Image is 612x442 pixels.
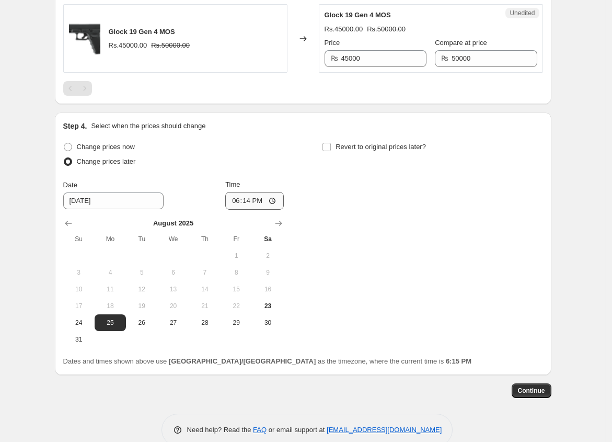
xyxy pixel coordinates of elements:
span: Date [63,181,77,189]
span: 11 [99,285,122,293]
button: Tuesday August 19 2025 [126,298,157,314]
input: 8/23/2025 [63,192,164,209]
button: Today Saturday August 23 2025 [252,298,283,314]
button: Monday August 11 2025 [95,281,126,298]
div: Rs.45000.00 [109,40,147,51]
span: Compare at price [435,39,487,47]
button: Monday August 18 2025 [95,298,126,314]
button: Wednesday August 27 2025 [157,314,189,331]
th: Monday [95,231,126,247]
span: Sa [256,235,279,243]
h2: Step 4. [63,121,87,131]
button: Thursday August 14 2025 [189,281,221,298]
span: 5 [130,268,153,277]
span: 10 [67,285,90,293]
span: 22 [225,302,248,310]
th: Thursday [189,231,221,247]
span: Price [325,39,340,47]
button: Thursday August 7 2025 [189,264,221,281]
button: Sunday August 17 2025 [63,298,95,314]
span: 17 [67,302,90,310]
th: Sunday [63,231,95,247]
span: 15 [225,285,248,293]
span: 7 [193,268,216,277]
span: Unedited [510,9,535,17]
button: Sunday August 10 2025 [63,281,95,298]
button: Show next month, September 2025 [271,216,286,231]
span: 4 [99,268,122,277]
span: Glock 19 Gen 4 MOS [109,28,175,36]
button: Tuesday August 5 2025 [126,264,157,281]
button: Sunday August 3 2025 [63,264,95,281]
p: Select when the prices should change [91,121,205,131]
span: 27 [161,319,184,327]
span: Continue [518,387,545,395]
button: Thursday August 28 2025 [189,314,221,331]
nav: Pagination [63,81,92,96]
a: [EMAIL_ADDRESS][DOMAIN_NAME] [327,426,442,434]
strike: Rs.50000.00 [367,24,406,35]
button: Monday August 25 2025 [95,314,126,331]
button: Friday August 22 2025 [221,298,252,314]
span: 20 [161,302,184,310]
span: Dates and times shown above use as the timezone, where the current time is [63,357,472,365]
button: Wednesday August 6 2025 [157,264,189,281]
span: Need help? Read the [187,426,253,434]
span: We [161,235,184,243]
span: 12 [130,285,153,293]
span: 18 [99,302,122,310]
span: 14 [193,285,216,293]
button: Saturday August 30 2025 [252,314,283,331]
button: Friday August 29 2025 [221,314,252,331]
th: Tuesday [126,231,157,247]
img: 5.8423_product_image_left_80x.webp [69,23,100,54]
span: Th [193,235,216,243]
span: Change prices later [77,157,136,165]
b: [GEOGRAPHIC_DATA]/[GEOGRAPHIC_DATA] [169,357,316,365]
span: 31 [67,335,90,344]
span: 23 [256,302,279,310]
span: 26 [130,319,153,327]
span: 28 [193,319,216,327]
span: 29 [225,319,248,327]
span: 13 [161,285,184,293]
b: 6:15 PM [446,357,471,365]
span: 3 [67,268,90,277]
button: Friday August 1 2025 [221,247,252,264]
button: Friday August 8 2025 [221,264,252,281]
span: Fr [225,235,248,243]
span: 19 [130,302,153,310]
span: 30 [256,319,279,327]
button: Tuesday August 12 2025 [126,281,157,298]
span: Tu [130,235,153,243]
button: Wednesday August 13 2025 [157,281,189,298]
span: Time [225,180,240,188]
span: 25 [99,319,122,327]
span: Su [67,235,90,243]
button: Sunday August 31 2025 [63,331,95,348]
span: ₨ [441,54,448,62]
input: 12:00 [225,192,284,210]
span: 24 [67,319,90,327]
span: 2 [256,252,279,260]
button: Monday August 4 2025 [95,264,126,281]
span: 6 [161,268,184,277]
span: 1 [225,252,248,260]
span: Revert to original prices later? [336,143,426,151]
strike: Rs.50000.00 [151,40,190,51]
span: Mo [99,235,122,243]
button: Show previous month, July 2025 [61,216,76,231]
span: Change prices now [77,143,135,151]
span: Glock 19 Gen 4 MOS [325,11,391,19]
button: Thursday August 21 2025 [189,298,221,314]
a: FAQ [253,426,267,434]
button: Wednesday August 20 2025 [157,298,189,314]
span: 9 [256,268,279,277]
span: 21 [193,302,216,310]
span: 16 [256,285,279,293]
button: Tuesday August 26 2025 [126,314,157,331]
button: Sunday August 24 2025 [63,314,95,331]
th: Saturday [252,231,283,247]
span: or email support at [267,426,327,434]
span: ₨ [331,54,338,62]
